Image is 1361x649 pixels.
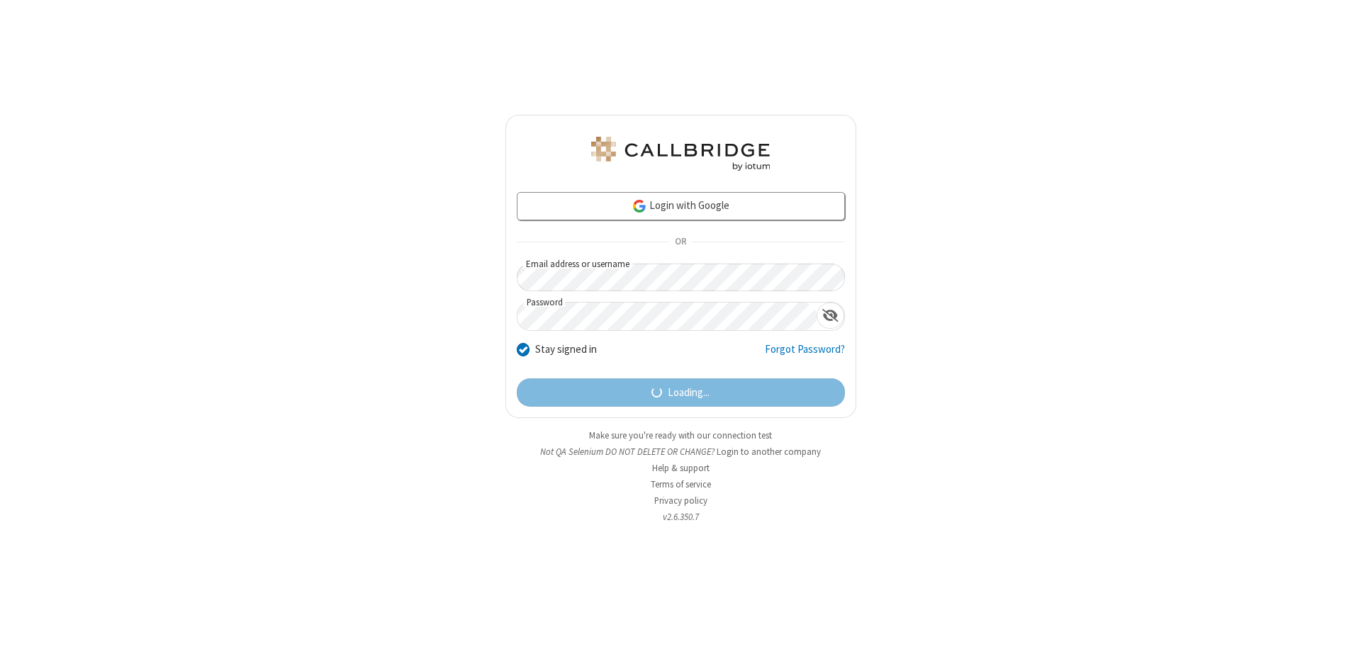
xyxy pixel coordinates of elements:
img: google-icon.png [632,198,647,214]
button: Login to another company [717,445,821,458]
button: Loading... [517,378,845,407]
a: Terms of service [651,478,711,490]
input: Email address or username [517,264,845,291]
img: QA Selenium DO NOT DELETE OR CHANGE [588,137,773,171]
li: Not QA Selenium DO NOT DELETE OR CHANGE? [505,445,856,458]
a: Login with Google [517,192,845,220]
span: Loading... [668,385,710,401]
div: Show password [817,303,844,329]
a: Make sure you're ready with our connection test [589,429,772,441]
a: Help & support [652,462,710,474]
input: Password [517,303,817,330]
span: OR [669,232,692,252]
a: Privacy policy [654,495,707,507]
label: Stay signed in [535,342,597,358]
a: Forgot Password? [765,342,845,368]
li: v2.6.350.7 [505,510,856,524]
